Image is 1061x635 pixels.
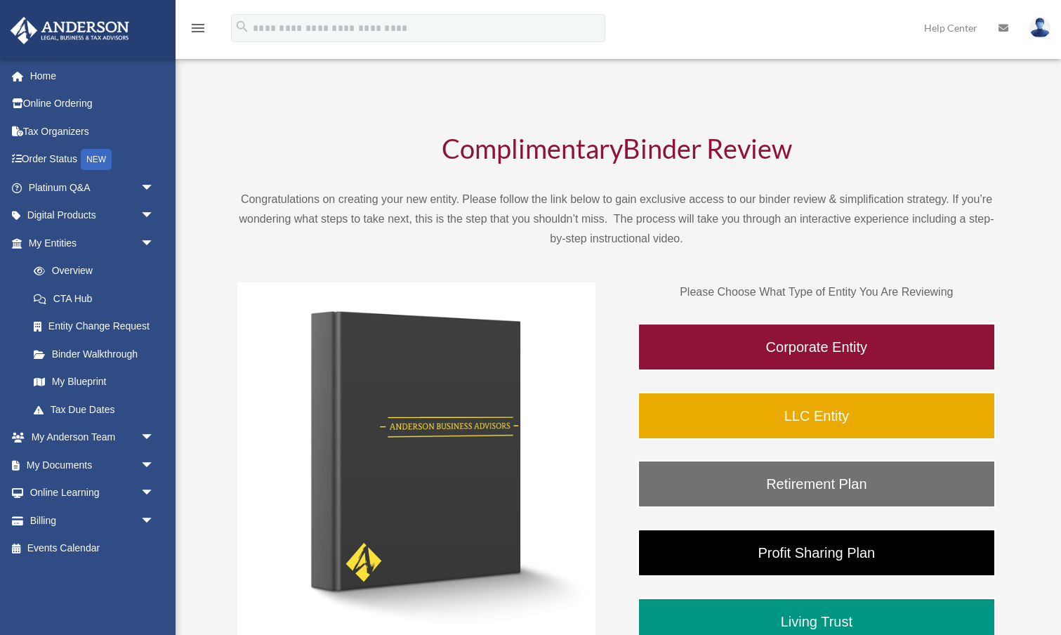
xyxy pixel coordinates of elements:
[190,20,206,37] i: menu
[140,424,169,452] span: arrow_drop_down
[140,202,169,230] span: arrow_drop_down
[140,451,169,480] span: arrow_drop_down
[190,25,206,37] a: menu
[235,19,250,34] i: search
[10,535,176,563] a: Events Calendar
[638,392,996,440] a: LLC Entity
[10,229,176,257] a: My Entitiesarrow_drop_down
[20,368,176,396] a: My Blueprint
[638,282,996,302] p: Please Choose What Type of Entity You Are Reviewing
[10,62,176,90] a: Home
[10,202,176,230] a: Digital Productsarrow_drop_down
[20,284,176,313] a: CTA Hub
[10,506,176,535] a: Billingarrow_drop_down
[20,313,176,341] a: Entity Change Request
[10,479,176,507] a: Online Learningarrow_drop_down
[140,479,169,508] span: arrow_drop_down
[10,174,176,202] a: Platinum Q&Aarrow_drop_down
[6,17,133,44] img: Anderson Advisors Platinum Portal
[140,229,169,258] span: arrow_drop_down
[10,90,176,118] a: Online Ordering
[140,174,169,202] span: arrow_drop_down
[10,424,176,452] a: My Anderson Teamarrow_drop_down
[10,451,176,479] a: My Documentsarrow_drop_down
[20,340,169,368] a: Binder Walkthrough
[623,132,792,164] span: Binder Review
[10,117,176,145] a: Tax Organizers
[237,190,996,249] p: Congratulations on creating your new entity. Please follow the link below to gain exclusive acces...
[1029,18,1050,38] img: User Pic
[140,506,169,535] span: arrow_drop_down
[81,149,112,170] div: NEW
[442,132,623,164] span: Complimentary
[638,323,996,371] a: Corporate Entity
[638,529,996,577] a: Profit Sharing Plan
[20,257,176,285] a: Overview
[20,395,176,424] a: Tax Due Dates
[10,145,176,174] a: Order StatusNEW
[638,460,996,508] a: Retirement Plan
